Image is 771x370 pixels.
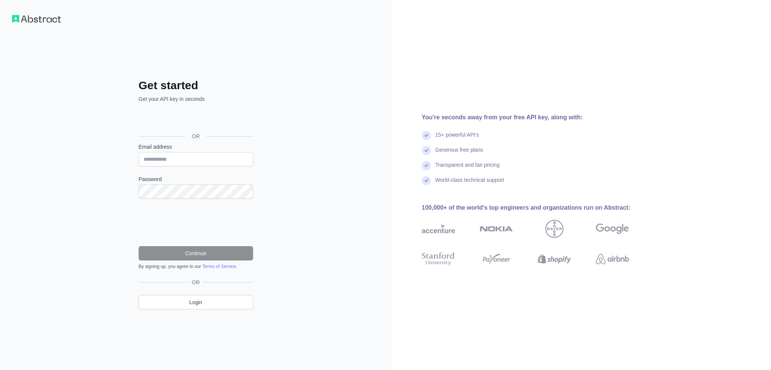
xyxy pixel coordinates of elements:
[189,279,203,286] span: OR
[435,146,483,161] div: Generous free plans
[435,176,504,191] div: World-class technical support
[139,263,253,270] div: By signing up, you agree to our .
[186,132,206,140] span: OR
[596,251,629,267] img: airbnb
[422,113,653,122] div: You're seconds away from your free API key, along with:
[480,220,513,238] img: nokia
[139,95,253,103] p: Get your API key in seconds
[422,161,431,170] img: check mark
[435,131,479,146] div: 15+ powerful API's
[139,208,253,237] iframe: reCAPTCHA
[139,143,253,151] label: Email address
[422,220,455,238] img: accenture
[422,203,653,212] div: 100,000+ of the world's top engineers and organizations run on Abstract:
[422,176,431,185] img: check mark
[139,79,253,92] h2: Get started
[135,111,255,128] iframe: Sign in with Google Button
[422,251,455,267] img: stanford university
[202,264,236,269] a: Terms of Service
[139,295,253,309] a: Login
[422,131,431,140] img: check mark
[12,15,61,23] img: Workflow
[480,251,513,267] img: payoneer
[139,246,253,260] button: Continue
[538,251,571,267] img: shopify
[545,220,563,238] img: bayer
[596,220,629,238] img: google
[139,175,253,183] label: Password
[435,161,500,176] div: Transparent and fair pricing
[422,146,431,155] img: check mark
